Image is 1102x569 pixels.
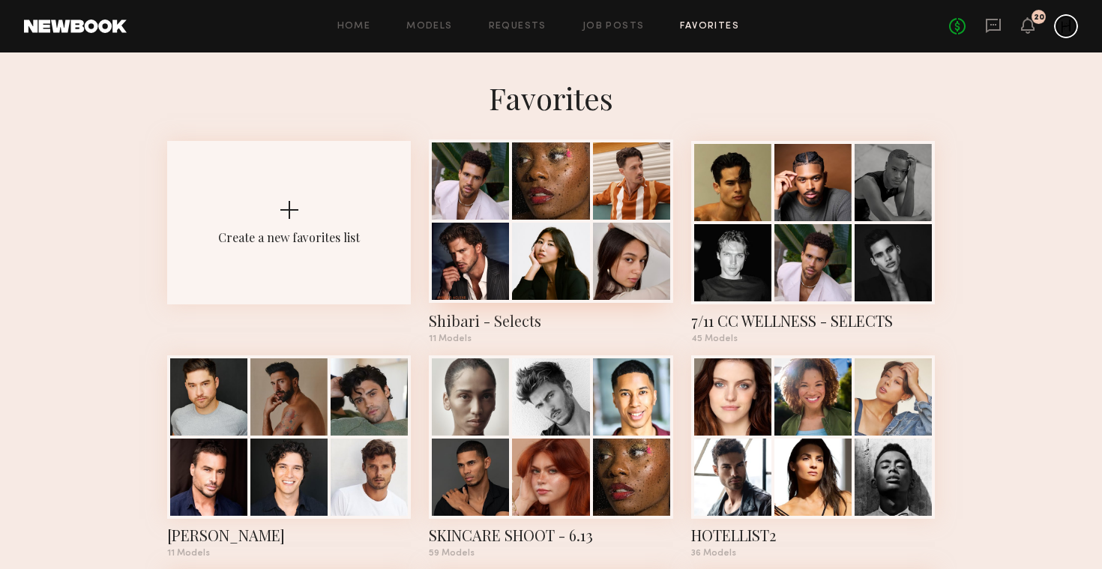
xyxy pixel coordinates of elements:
a: SKINCARE SHOOT - 6.1359 Models [429,355,672,558]
div: 7/11 CC WELLNESS - SELECTS [691,310,935,331]
div: 45 Models [691,334,935,343]
div: ROSS [167,525,411,546]
div: 36 Models [691,549,935,558]
div: Create a new favorites list [218,229,360,245]
div: 59 Models [429,549,672,558]
div: HOTELLIST2 [691,525,935,546]
a: Models [406,22,452,31]
button: Create a new favorites list [167,141,411,355]
div: 11 Models [167,549,411,558]
a: Shibari - Selects11 Models [429,141,672,343]
div: 20 [1034,13,1044,22]
a: Favorites [680,22,739,31]
div: 11 Models [429,334,672,343]
a: [PERSON_NAME]11 Models [167,355,411,558]
a: HOTELLIST236 Models [691,355,935,558]
div: SKINCARE SHOOT - 6.13 [429,525,672,546]
a: 7/11 CC WELLNESS - SELECTS45 Models [691,141,935,343]
a: Requests [489,22,547,31]
div: Shibari - Selects [429,310,672,331]
a: Home [337,22,371,31]
a: Job Posts [582,22,645,31]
